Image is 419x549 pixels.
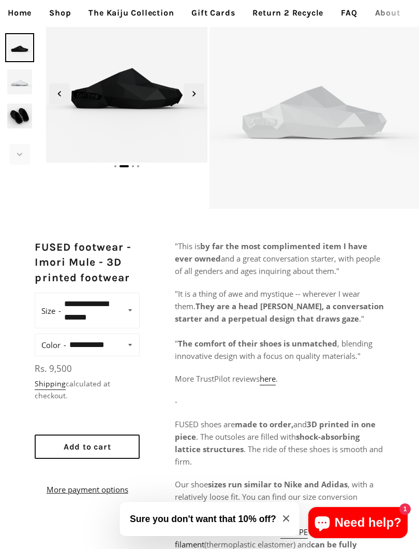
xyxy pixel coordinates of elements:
span: . [276,373,278,384]
span: . The ride of these shoes is smooth and firm. [175,444,383,467]
span: - [175,396,177,407]
span: FUSED shoes are [175,419,235,429]
span: "This is [175,241,200,251]
img: [3D printed Shoes] - lightweight custom 3dprinted shoes sneakers sandals fused footwear [5,67,34,96]
span: Go to slide 3 [132,165,134,167]
label: Color [41,338,66,352]
label: Size [41,304,61,318]
strong: made to order, [235,419,293,429]
span: Go to slide 1 [114,165,116,167]
a: Shipping [35,379,66,390]
img: [3D printed Shoes] - lightweight custom 3dprinted shoes sneakers sandals fused footwear [5,33,34,62]
b: They are a head [PERSON_NAME], a conversation starter and a perpetual design that draws gaze [175,301,384,324]
a: here [260,373,276,385]
h2: FUSED footwear - Imori Mule - 3D printed footwear [35,240,140,285]
span: "It is a thing of awe and mystique -- wherever I wear them. [175,288,360,311]
span: Our shoe , with a relatively loose fit. You can find our size conversion chart or below. [175,479,373,514]
strong: shock-absorbing lattice structures [175,431,360,454]
strong: sizes run similar to Nike and Adidas [208,479,348,489]
span: More TrustPilot reviews [175,373,260,384]
span: . The outsoles are filled with [196,431,296,442]
div: Next slide [184,83,204,104]
span: here [260,373,276,384]
span: and a great conversation starter, with people of all genders and ages inquiring about them." [175,253,380,276]
span: Go to slide 4 [137,165,139,167]
div: Previous slide [49,83,70,104]
a: More payment options [35,483,140,496]
button: Add to cart [35,435,140,459]
div: calculated at checkout. [35,378,140,401]
b: The comfort of their shoes is unmatched [178,338,337,349]
b: by far the most complimented item I have ever owned [175,241,367,264]
span: ." [359,313,364,324]
span: Go to slide 2 [119,165,129,167]
span: and [293,419,307,429]
span: " [175,338,178,349]
span: Add to cart [64,442,111,452]
inbox-online-store-chat: Shopify online store chat [305,507,411,541]
img: [3D printed Shoes] - lightweight custom 3dprinted shoes sneakers sandals fused footwear [5,102,34,131]
span: Rs. 9,500 [35,363,72,374]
